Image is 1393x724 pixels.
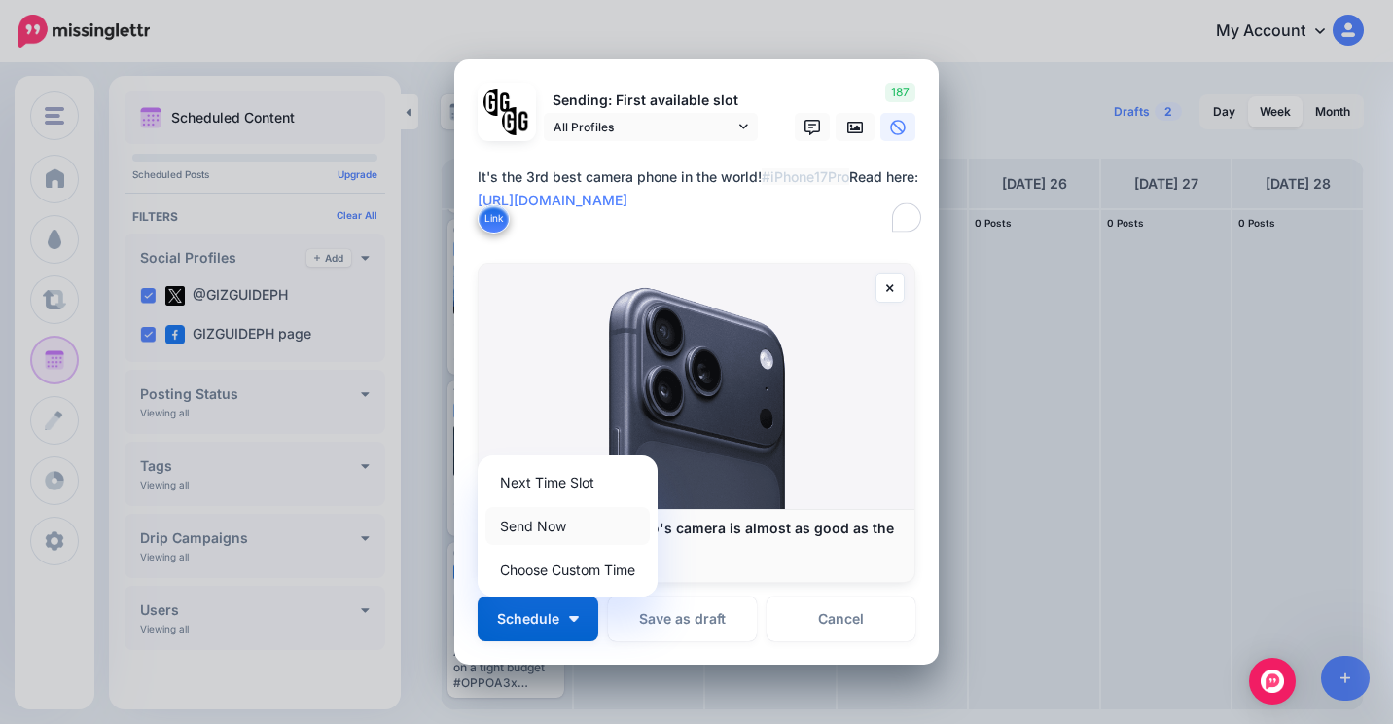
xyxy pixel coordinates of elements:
p: Sending: First available slot [544,90,758,112]
img: arrow-down-white.png [569,616,579,622]
button: Schedule [478,597,598,641]
span: 187 [885,83,915,102]
div: Schedule [478,455,658,597]
span: All Profiles [554,117,734,137]
a: Choose Custom Time [485,551,650,589]
img: 353459792_649996473822713_4483302954317148903_n-bsa138318.png [483,89,512,117]
img: JT5sWCfR-79925.png [502,107,530,135]
span: Schedule [497,612,559,626]
a: Next Time Slot [485,463,650,501]
a: Send Now [485,507,650,545]
button: Link [478,204,510,234]
b: DxOMark: iPhone 17 Pro's camera is almost as good as the OPPO Find X8 Ultra [498,520,894,554]
div: Open Intercom Messenger [1249,658,1296,705]
textarea: To enrich screen reader interactions, please activate Accessibility in Grammarly extension settings [478,165,925,235]
button: Save as draft [608,597,757,641]
a: Cancel [767,597,915,641]
a: All Profiles [544,113,758,141]
img: DxOMark: iPhone 17 Pro's camera is almost as good as the OPPO Find X8 Ultra [479,264,914,509]
p: [DOMAIN_NAME] [498,555,895,572]
div: It's the 3rd best camera phone in the world! Read here: [478,165,925,212]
